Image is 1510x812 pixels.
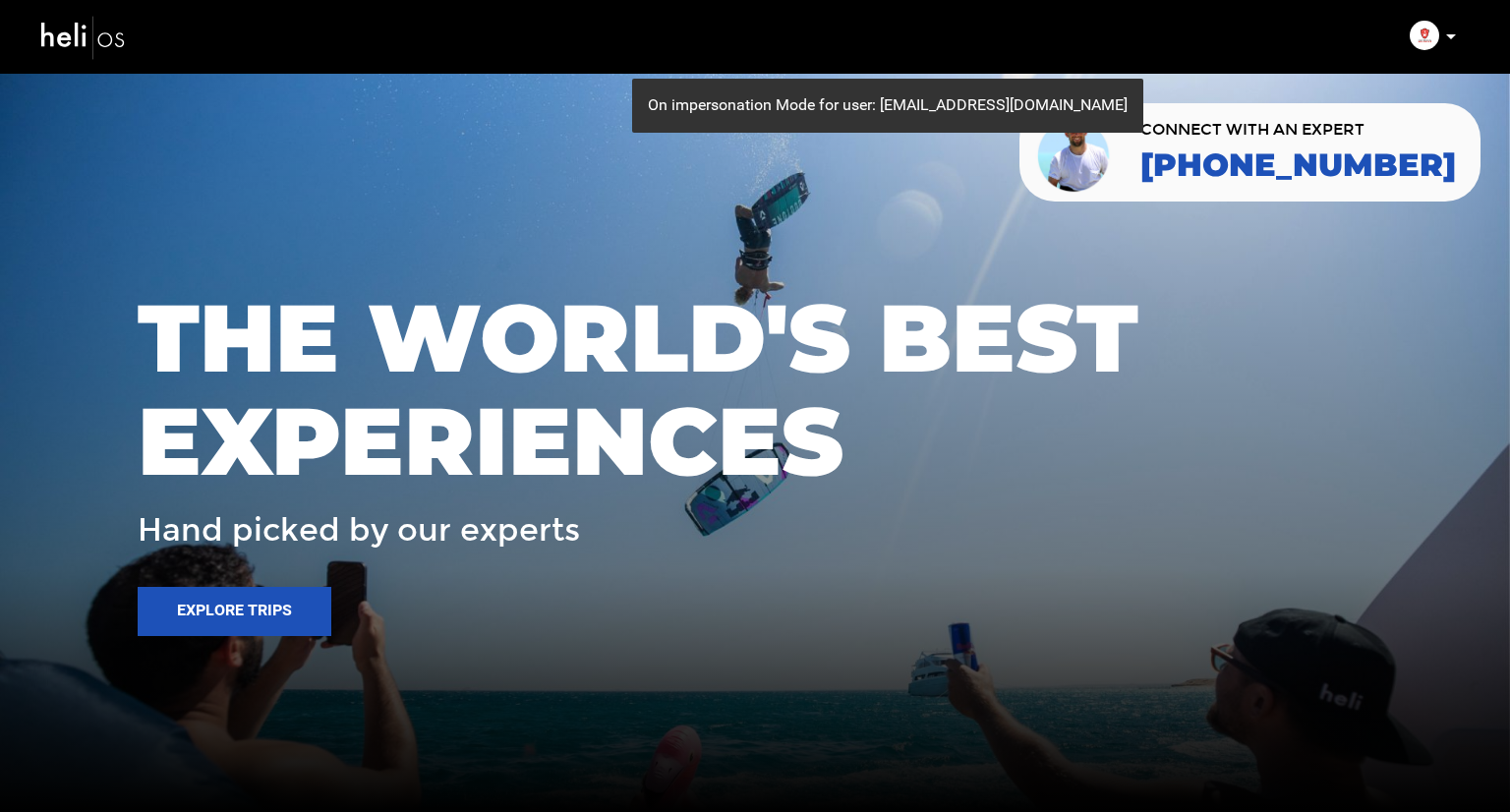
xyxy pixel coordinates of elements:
span: Hand picked by our experts [138,513,580,548]
div: On impersonation Mode for user: [EMAIL_ADDRESS][DOMAIN_NAME] [632,79,1143,133]
span: CONNECT WITH AN EXPERT [1140,122,1456,138]
span: THE WORLD'S BEST EXPERIENCES [138,286,1372,493]
img: contact our team [1034,111,1116,194]
button: Explore Trips [138,587,331,636]
img: img_9251f6c852f2d69a6fdc2f2f53e7d310.png [1410,21,1439,50]
a: [PHONE_NUMBER] [1140,147,1456,183]
img: heli-logo [39,11,128,63]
